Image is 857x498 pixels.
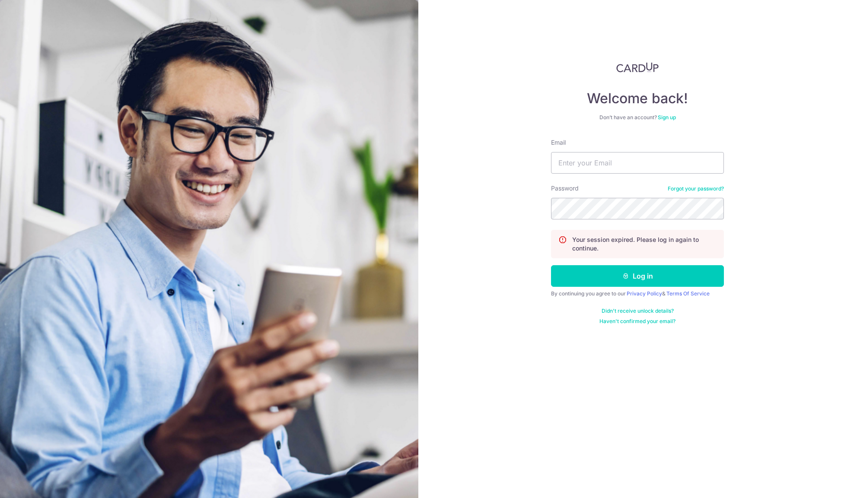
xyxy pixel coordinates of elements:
[551,184,579,193] label: Password
[627,290,662,297] a: Privacy Policy
[551,265,724,287] button: Log in
[551,114,724,121] div: Don’t have an account?
[666,290,710,297] a: Terms Of Service
[551,90,724,107] h4: Welcome back!
[616,62,659,73] img: CardUp Logo
[551,152,724,174] input: Enter your Email
[599,318,675,325] a: Haven't confirmed your email?
[602,308,674,314] a: Didn't receive unlock details?
[668,185,724,192] a: Forgot your password?
[572,235,717,253] p: Your session expired. Please log in again to continue.
[551,138,566,147] label: Email
[658,114,676,121] a: Sign up
[551,290,724,297] div: By continuing you agree to our &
